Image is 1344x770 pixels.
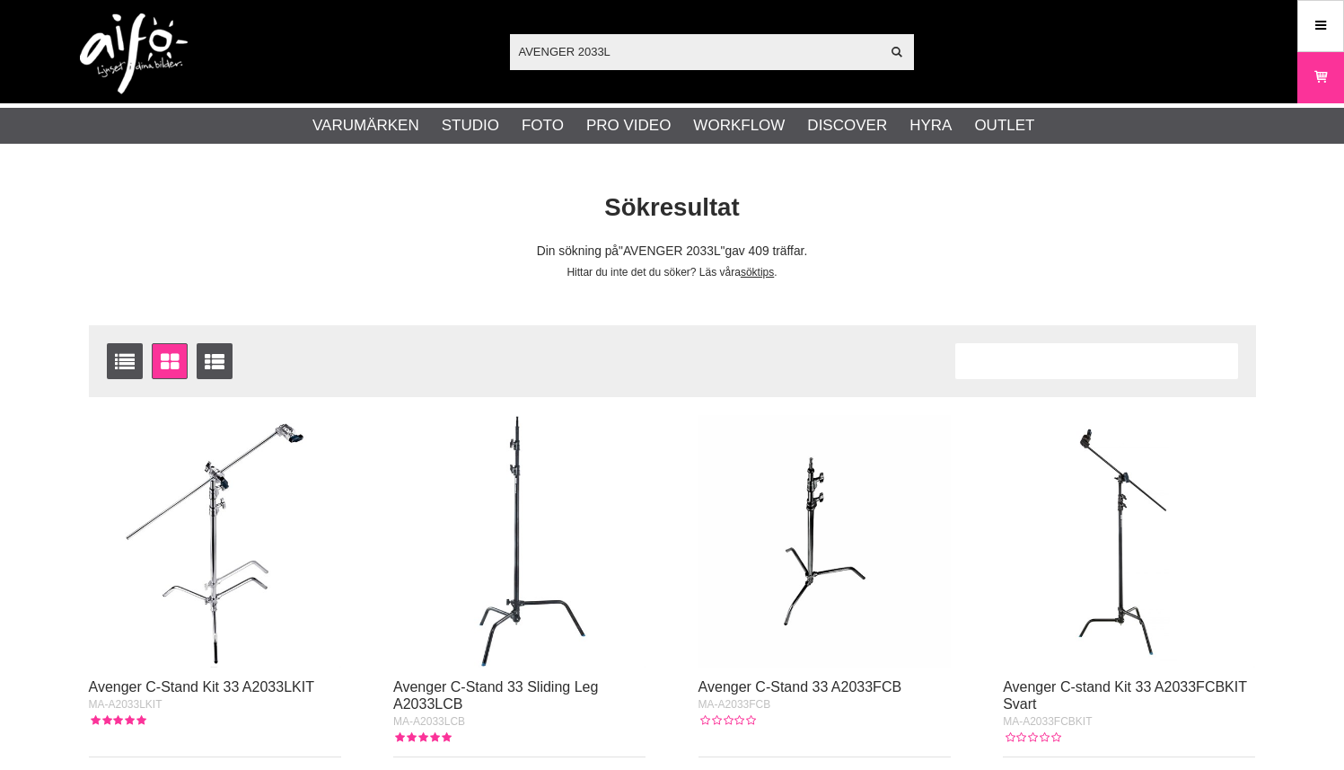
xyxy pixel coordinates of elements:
div: Kundbetyg: 5.00 [89,712,146,729]
span: MA-A2033FCB [698,698,771,711]
a: Utökad listvisning [197,343,233,379]
a: Workflow [693,114,785,137]
a: Listvisning [107,343,143,379]
h1: Sökresultat [75,190,1269,226]
img: Avenger C-Stand 33 A2033FCB [698,415,951,668]
img: logo.png [80,13,188,94]
a: Avenger C-Stand 33 A2033FCB [698,679,902,695]
div: Kundbetyg: 0 [1003,730,1060,746]
a: Avenger C-stand Kit 33 A2033FCBKIT Svart [1003,679,1247,712]
a: Hyra [909,114,952,137]
a: Pro Video [586,114,671,137]
img: Avenger C-stand Kit 33 A2033FCBKIT Svart [1003,415,1255,668]
a: Studio [442,114,499,137]
a: söktips [741,266,774,279]
span: MA-A2033FCBKIT [1003,715,1092,728]
a: Avenger C-Stand 33 Sliding Leg A2033LCB [393,679,598,712]
img: Avenger C-Stand Kit 33 A2033LKIT [89,415,341,668]
a: Fönstervisning [152,343,188,379]
span: AVENGER 2033L [619,244,725,258]
span: . [774,266,777,279]
a: Varumärken [312,114,419,137]
img: Avenger C-Stand 33 Sliding Leg A2033LCB [393,415,646,668]
div: Kundbetyg: 0 [698,712,756,729]
a: Discover [807,114,887,137]
span: MA-A2033LCB [393,715,465,728]
span: Hittar du inte det du söker? Läs våra [567,266,740,279]
a: Outlet [974,114,1034,137]
span: MA-A2033LKIT [89,698,163,711]
input: Sök produkter ... [510,38,881,65]
a: Avenger C-Stand Kit 33 A2033LKIT [89,679,314,695]
div: Kundbetyg: 5.00 [393,730,451,746]
span: Din sökning på gav 409 träffar. [537,244,808,258]
a: Foto [522,114,564,137]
